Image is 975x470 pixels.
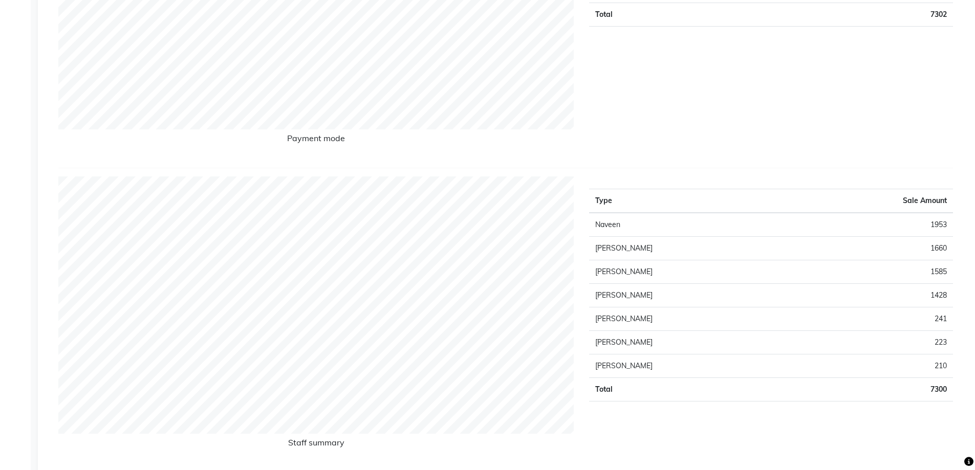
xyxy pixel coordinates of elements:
h6: Staff summary [58,438,574,452]
td: [PERSON_NAME] [589,260,790,284]
td: Naveen [589,213,790,237]
th: Sale Amount [790,189,953,213]
td: Total [589,3,726,27]
td: 1428 [790,284,953,307]
td: 210 [790,354,953,378]
td: 1660 [790,237,953,260]
td: 1585 [790,260,953,284]
td: [PERSON_NAME] [589,237,790,260]
td: [PERSON_NAME] [589,284,790,307]
h6: Payment mode [58,133,574,147]
td: [PERSON_NAME] [589,331,790,354]
td: 241 [790,307,953,331]
td: [PERSON_NAME] [589,354,790,378]
th: Type [589,189,790,213]
td: 223 [790,331,953,354]
td: Total [589,378,790,401]
td: 1953 [790,213,953,237]
td: 7300 [790,378,953,401]
td: [PERSON_NAME] [589,307,790,331]
td: 7302 [726,3,953,27]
